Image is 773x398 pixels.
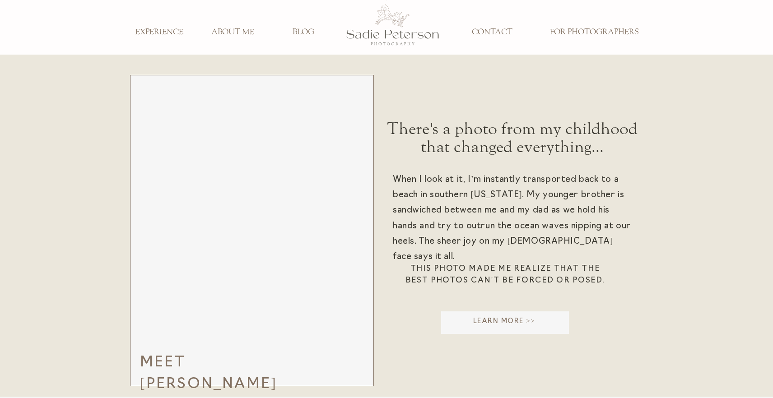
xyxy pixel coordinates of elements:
[400,263,610,291] h3: This photo made me realize that the best photos can't be forced or posed.
[130,28,189,37] a: EXPERIENCE
[274,28,333,37] a: BLOG
[439,317,569,331] a: Learn More >>
[543,28,645,37] a: FOR PHOTOGRAPHERS
[203,28,262,37] a: ABOUT ME
[377,120,647,162] h2: There's a photo from my childhood that changed everything...
[140,352,284,384] h3: Meet [PERSON_NAME]
[462,28,522,37] a: CONTACT
[393,172,633,286] div: When I look at it, I’m instantly transported back to a beach in southern [US_STATE]. My younger b...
